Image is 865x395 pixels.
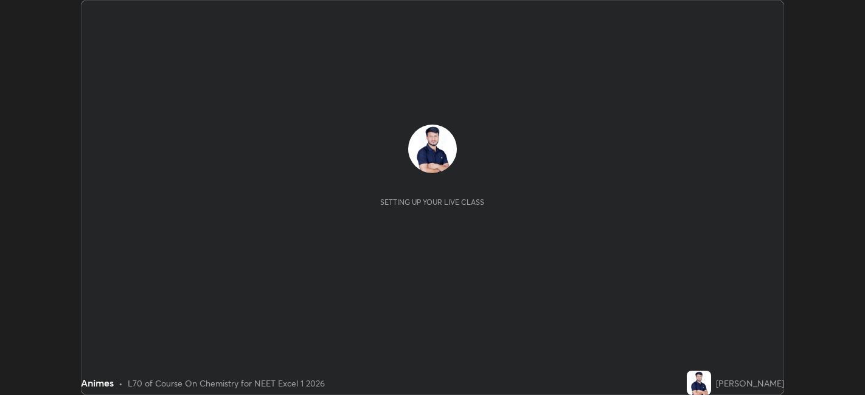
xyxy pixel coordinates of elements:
[716,377,784,390] div: [PERSON_NAME]
[128,377,325,390] div: L70 of Course On Chemistry for NEET Excel 1 2026
[380,197,484,207] div: Setting up your live class
[119,377,123,390] div: •
[687,371,711,395] img: b6b514b303f74ddc825c6b0aeaa9deff.jpg
[408,125,457,173] img: b6b514b303f74ddc825c6b0aeaa9deff.jpg
[81,376,114,390] div: Animes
